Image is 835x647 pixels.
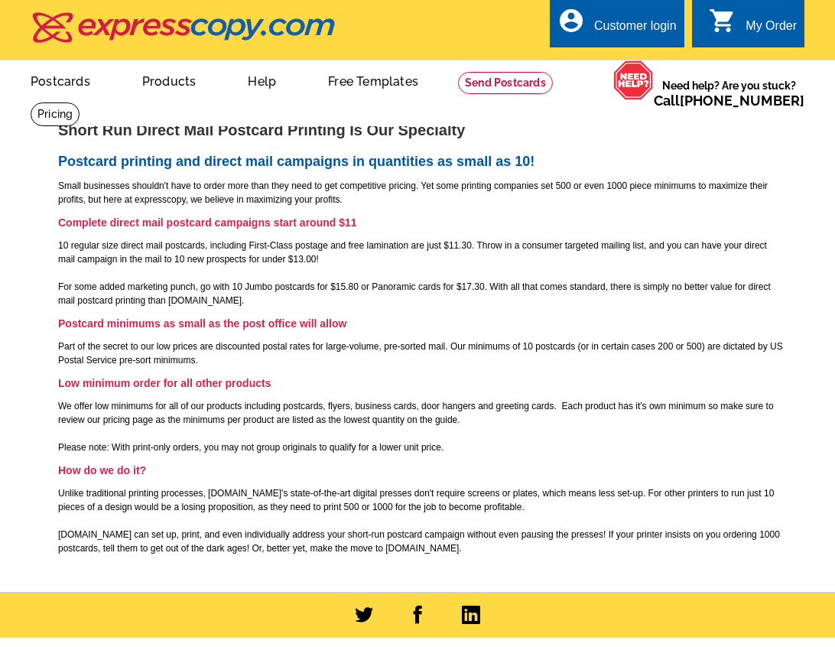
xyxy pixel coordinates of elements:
p: We offer low minimums for all of our products including postcards, flyers, business cards, door h... [58,399,785,454]
a: account_circle Customer login [557,17,677,36]
p: Unlike traditional printing processes, [DOMAIN_NAME]'s state-of-the-art digital presses don't req... [58,486,785,555]
a: shopping_cart My Order [709,17,797,36]
p: Part of the secret to our low prices are discounted postal rates for large-volume, pre-sorted mai... [58,340,785,367]
a: Help [223,62,301,98]
a: [PHONE_NUMBER] [680,93,804,109]
span: Need help? Are you stuck? [654,78,804,109]
span: Call [654,93,804,109]
i: shopping_cart [709,7,736,34]
h3: How do we do it? [58,463,785,477]
h3: Complete direct mail postcard campaigns start around $11 [58,216,785,229]
a: Free Templates [304,62,443,98]
h3: Low minimum order for all other products [58,376,785,390]
h1: Short Run Direct Mail Postcard Printing Is Our Specialty [58,122,785,138]
a: Postcards [6,62,115,98]
div: Customer login [594,19,677,41]
a: Products [118,62,221,98]
p: Small businesses shouldn't have to order more than they need to get competitive pricing. Yet some... [58,179,785,206]
p: 10 regular size direct mail postcards, including First-Class postage and free lamination are just... [58,239,785,307]
h3: Postcard minimums as small as the post office will allow [58,317,785,330]
i: account_circle [557,7,585,34]
div: My Order [746,19,797,41]
img: help [613,60,654,100]
h2: Postcard printing and direct mail campaigns in quantities as small as 10! [58,154,785,171]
